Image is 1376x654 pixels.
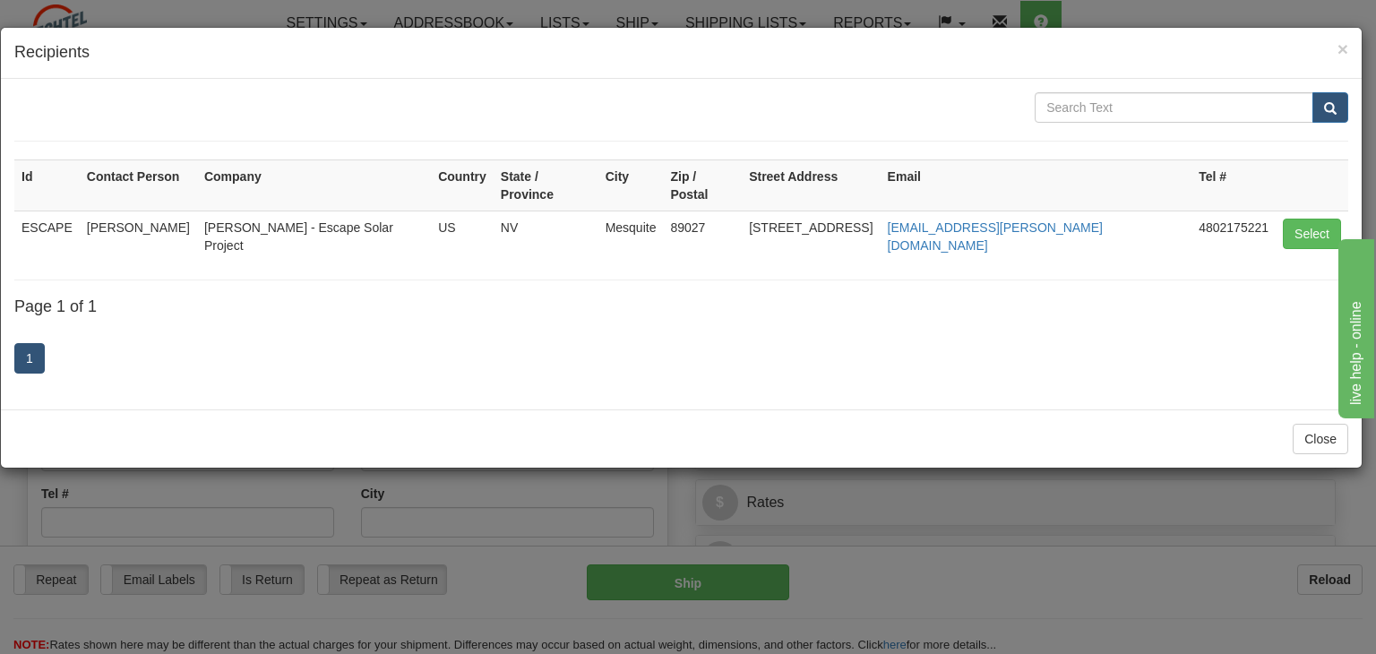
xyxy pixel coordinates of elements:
[1191,211,1276,262] td: 4802175221
[742,211,880,262] td: [STREET_ADDRESS]
[494,211,598,262] td: NV
[1337,39,1348,59] span: ×
[431,159,494,211] th: Country
[663,159,742,211] th: Zip / Postal
[888,220,1103,253] a: [EMAIL_ADDRESS][PERSON_NAME][DOMAIN_NAME]
[881,159,1192,211] th: Email
[197,211,431,262] td: [PERSON_NAME] - Escape Solar Project
[14,343,45,374] a: 1
[1191,159,1276,211] th: Tel #
[80,159,197,211] th: Contact Person
[14,211,80,262] td: ESCAPE
[494,159,598,211] th: State / Province
[1293,424,1348,454] button: Close
[1337,39,1348,58] button: Close
[1283,219,1341,249] button: Select
[14,41,1348,65] h4: Recipients
[1035,92,1313,123] input: Search Text
[598,211,664,262] td: Mesquite
[663,211,742,262] td: 89027
[431,211,494,262] td: US
[197,159,431,211] th: Company
[742,159,880,211] th: Street Address
[1335,236,1374,418] iframe: chat widget
[14,298,1348,316] h4: Page 1 of 1
[598,159,664,211] th: City
[14,159,80,211] th: Id
[13,11,166,32] div: live help - online
[80,211,197,262] td: [PERSON_NAME]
